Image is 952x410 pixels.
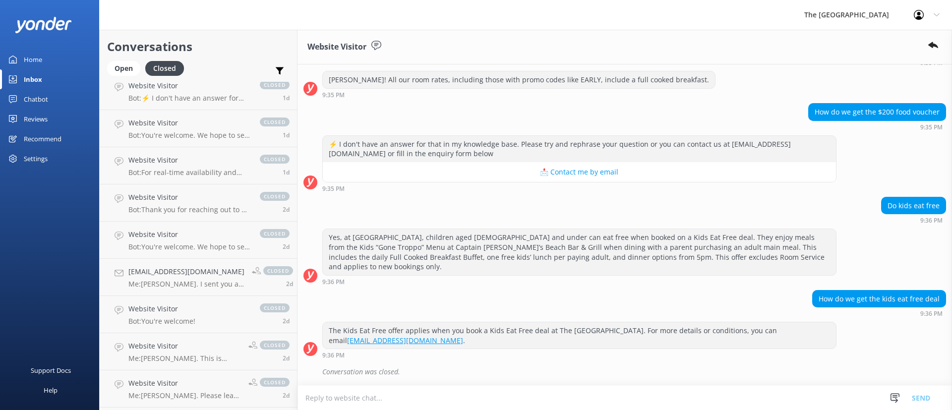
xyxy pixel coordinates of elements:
span: Aug 21 2025 06:28pm (UTC -10:00) Pacific/Honolulu [283,131,290,139]
a: Website VisitorMe:[PERSON_NAME]. This is [PERSON_NAME] from the Reservations. How can I help you?... [100,333,297,370]
h4: Website Visitor [128,378,241,389]
a: Website VisitorBot:You're welcome. We hope to see you at The [GEOGRAPHIC_DATA] soon!closed1d [100,110,297,147]
a: [EMAIL_ADDRESS][DOMAIN_NAME]Me:[PERSON_NAME]. I sent you a separate email about transfer, Thank y... [100,259,297,296]
a: Website VisitorBot:⚡ I don't have an answer for that in my knowledge base. Please try and rephras... [100,73,297,110]
span: closed [260,192,290,201]
div: ⚡ I don't have an answer for that in my knowledge base. Please try and rephrase your question or ... [323,136,836,162]
h4: Website Visitor [128,80,250,91]
a: [EMAIL_ADDRESS][DOMAIN_NAME] [347,336,463,345]
div: Reviews [24,109,48,129]
div: Help [44,380,58,400]
h3: Website Visitor [307,41,366,54]
div: 2025-08-23T08:23:53.491 [303,363,946,380]
h4: Website Visitor [128,192,250,203]
div: How do we get the $200 food voucher [809,104,946,120]
div: Aug 22 2025 09:36pm (UTC -10:00) Pacific/Honolulu [812,310,946,317]
span: closed [260,341,290,350]
p: Bot: For real-time availability and accommodation bookings, please visit [URL][DOMAIN_NAME]. If y... [128,168,250,177]
img: yonder-white-logo.png [15,17,72,33]
div: Aug 22 2025 09:36pm (UTC -10:00) Pacific/Honolulu [322,278,836,285]
h4: Website Visitor [128,341,241,351]
div: The Kids Eat Free offer applies when you book a Kids Eat Free deal at The [GEOGRAPHIC_DATA]. For ... [323,322,836,349]
h4: Website Visitor [128,117,250,128]
strong: 9:35 PM [322,186,345,192]
span: closed [263,266,293,275]
div: Aug 22 2025 09:35pm (UTC -10:00) Pacific/Honolulu [808,123,946,130]
a: Website VisitorBot:For real-time availability and accommodation bookings, please visit [URL][DOMA... [100,147,297,184]
span: closed [260,80,290,89]
p: Bot: You're welcome! [128,317,195,326]
span: Aug 21 2025 01:38pm (UTC -10:00) Pacific/Honolulu [283,205,290,214]
h4: Website Visitor [128,229,250,240]
p: Bot: ⚡ I don't have an answer for that in my knowledge base. Please try and rephrase your questio... [128,94,250,103]
div: Closed [145,61,184,76]
div: Inbox [24,69,42,89]
div: Home [24,50,42,69]
div: Support Docs [31,360,71,380]
p: Bot: Thank you for reaching out to us at The [GEOGRAPHIC_DATA] for more information on our beauti... [128,205,250,214]
p: Bot: You're welcome. We hope to see you at The [GEOGRAPHIC_DATA] soon! [128,131,250,140]
span: closed [260,117,290,126]
div: Settings [24,149,48,169]
h4: Website Visitor [128,155,250,166]
span: closed [260,303,290,312]
p: Bot: You're welcome. We hope to see you at The [GEOGRAPHIC_DATA] soon! [128,242,250,251]
h4: [EMAIL_ADDRESS][DOMAIN_NAME] [128,266,244,277]
strong: 9:36 PM [920,218,943,224]
div: Yes, at [GEOGRAPHIC_DATA], children aged [DEMOGRAPHIC_DATA] and under can eat free when booked on... [323,229,836,275]
div: [PERSON_NAME]! All our room rates, including those with promo codes like EARLY, include a full co... [323,71,715,88]
span: Aug 20 2025 09:36pm (UTC -10:00) Pacific/Honolulu [283,317,290,325]
a: Open [107,62,145,73]
a: Website VisitorMe:[PERSON_NAME]. Please leave your email address and I will get back to you.closed2d [100,370,297,408]
strong: 9:36 PM [322,279,345,285]
h2: Conversations [107,37,290,56]
span: Aug 21 2025 03:57pm (UTC -10:00) Pacific/Honolulu [283,168,290,176]
a: Website VisitorBot:Thank you for reaching out to us at The [GEOGRAPHIC_DATA] for more information... [100,184,297,222]
p: Me: [PERSON_NAME]. Please leave your email address and I will get back to you. [128,391,241,400]
strong: 9:35 PM [920,60,943,66]
span: Aug 21 2025 11:21am (UTC -10:00) Pacific/Honolulu [283,242,290,251]
div: Recommend [24,129,61,149]
strong: 9:35 PM [920,124,943,130]
strong: 9:36 PM [322,352,345,358]
a: Closed [145,62,189,73]
p: Me: [PERSON_NAME]. This is [PERSON_NAME] from the Reservations. How can I help you? [128,354,241,363]
strong: 9:35 PM [322,92,345,98]
span: Aug 20 2025 08:13pm (UTC -10:00) Pacific/Honolulu [283,354,290,362]
span: closed [260,378,290,387]
strong: 9:36 PM [920,311,943,317]
div: Do kids eat free [882,197,946,214]
div: Aug 22 2025 09:35pm (UTC -10:00) Pacific/Honolulu [322,91,715,98]
a: Website VisitorBot:You're welcome!closed2d [100,296,297,333]
span: closed [260,155,290,164]
h4: Website Visitor [128,303,195,314]
span: Aug 21 2025 08:00pm (UTC -10:00) Pacific/Honolulu [283,94,290,102]
span: closed [260,229,290,238]
p: Me: [PERSON_NAME]. I sent you a separate email about transfer, Thank you [128,280,244,289]
span: Aug 20 2025 04:52pm (UTC -10:00) Pacific/Honolulu [283,391,290,400]
div: Aug 22 2025 09:35pm (UTC -10:00) Pacific/Honolulu [322,185,836,192]
a: Website VisitorBot:You're welcome. We hope to see you at The [GEOGRAPHIC_DATA] soon!closed2d [100,222,297,259]
div: How do we get the kids eat free deal [813,291,946,307]
button: 📩 Contact me by email [323,162,836,182]
div: Conversation was closed. [322,363,946,380]
div: Aug 22 2025 09:36pm (UTC -10:00) Pacific/Honolulu [881,217,946,224]
div: Open [107,61,140,76]
div: Chatbot [24,89,48,109]
span: Aug 20 2025 10:09pm (UTC -10:00) Pacific/Honolulu [286,280,293,288]
div: Aug 22 2025 09:36pm (UTC -10:00) Pacific/Honolulu [322,351,836,358]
